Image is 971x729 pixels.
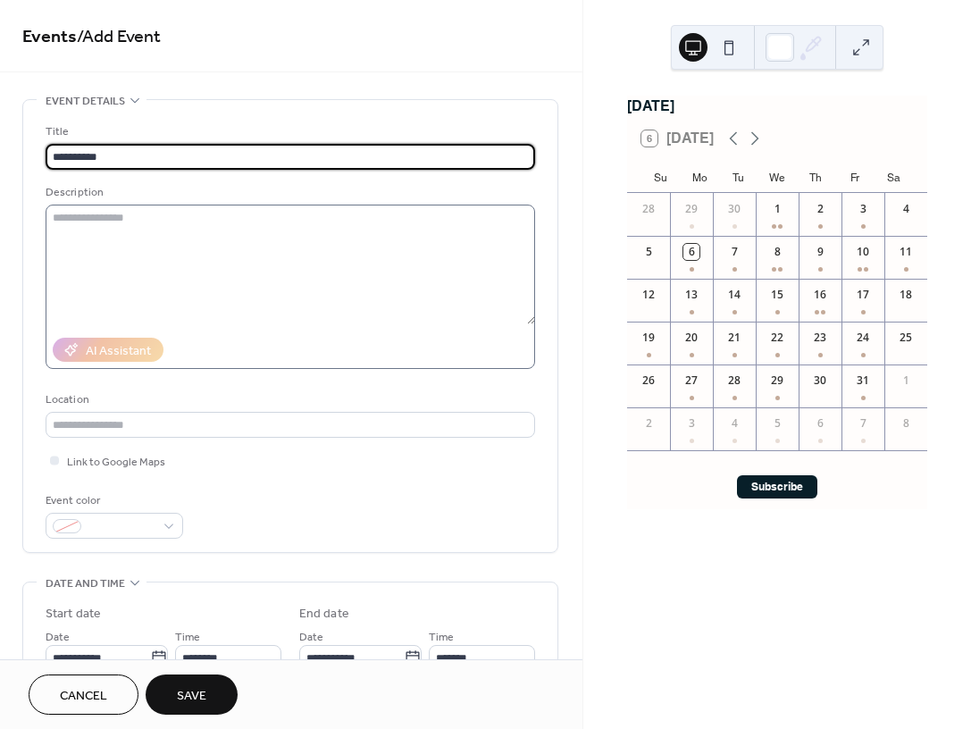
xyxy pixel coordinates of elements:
[898,330,914,346] div: 25
[681,161,719,193] div: Mo
[898,244,914,260] div: 11
[769,415,785,432] div: 5
[758,161,796,193] div: We
[683,415,699,432] div: 3
[797,161,835,193] div: Th
[29,675,138,715] button: Cancel
[898,373,914,389] div: 1
[640,244,657,260] div: 5
[812,287,828,303] div: 16
[726,415,742,432] div: 4
[683,330,699,346] div: 20
[726,330,742,346] div: 21
[46,628,70,647] span: Date
[640,373,657,389] div: 26
[640,201,657,217] div: 28
[683,287,699,303] div: 13
[898,287,914,303] div: 18
[769,244,785,260] div: 8
[46,122,532,141] div: Title
[835,161,874,193] div: Fr
[640,330,657,346] div: 19
[683,201,699,217] div: 29
[855,287,871,303] div: 17
[875,161,913,193] div: Sa
[898,201,914,217] div: 4
[46,491,180,510] div: Event color
[812,415,828,432] div: 6
[46,605,101,624] div: Start date
[640,287,657,303] div: 12
[812,373,828,389] div: 30
[299,605,349,624] div: End date
[726,201,742,217] div: 30
[46,574,125,593] span: Date and time
[898,415,914,432] div: 8
[855,415,871,432] div: 7
[177,687,206,706] span: Save
[683,244,699,260] div: 6
[726,244,742,260] div: 7
[146,675,238,715] button: Save
[77,20,161,54] span: / Add Event
[719,161,758,193] div: Tu
[60,687,107,706] span: Cancel
[769,201,785,217] div: 1
[812,330,828,346] div: 23
[812,201,828,217] div: 2
[67,453,165,472] span: Link to Google Maps
[769,373,785,389] div: 29
[769,287,785,303] div: 15
[812,244,828,260] div: 9
[627,96,927,117] div: [DATE]
[726,373,742,389] div: 28
[855,244,871,260] div: 10
[641,161,680,193] div: Su
[726,287,742,303] div: 14
[855,201,871,217] div: 3
[299,628,323,647] span: Date
[22,20,77,54] a: Events
[429,628,454,647] span: Time
[769,330,785,346] div: 22
[855,373,871,389] div: 31
[175,628,200,647] span: Time
[737,475,817,499] button: Subscribe
[46,183,532,202] div: Description
[855,330,871,346] div: 24
[640,415,657,432] div: 2
[46,92,125,111] span: Event details
[46,390,532,409] div: Location
[683,373,699,389] div: 27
